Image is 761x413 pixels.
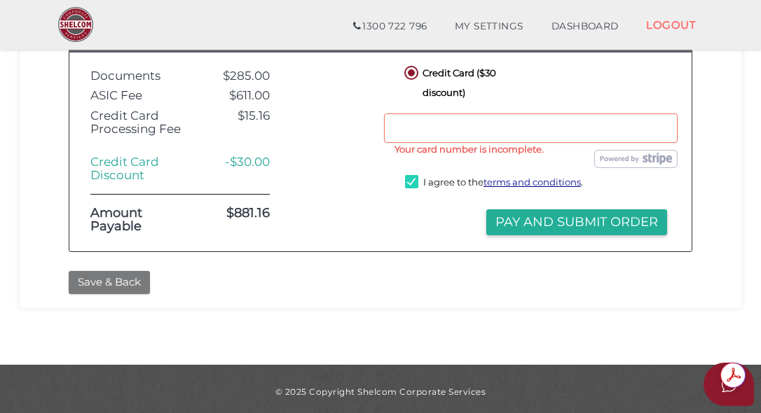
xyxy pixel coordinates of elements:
[393,122,669,134] iframe: Secure card payment input frame
[486,209,667,235] button: Pay and Submit Order
[484,176,581,188] a: terms and conditions
[402,63,529,80] label: Credit Card ($30 discount)
[80,69,207,83] div: Documents
[632,10,710,39] a: LOGOUT
[207,89,280,102] div: $611.00
[594,150,678,168] img: stripe.png
[339,13,441,41] a: 1300 722 796
[537,13,633,41] a: DASHBOARD
[80,109,207,135] div: Credit Card Processing Fee
[207,155,280,181] div: -$30.00
[80,155,207,181] div: Credit Card Discount
[441,13,537,41] a: MY SETTINGS
[69,271,150,294] button: Save & Back
[704,363,754,406] button: Open asap
[207,206,280,234] div: $881.16
[395,143,699,156] div: Your card number is incomplete.
[80,89,207,102] div: ASIC Fee
[405,175,583,192] label: I agree to the .
[207,69,280,83] div: $285.00
[30,386,731,398] div: © 2025 Copyright Shelcom Corporate Services
[207,109,280,135] div: $15.16
[80,206,207,234] div: Amount Payable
